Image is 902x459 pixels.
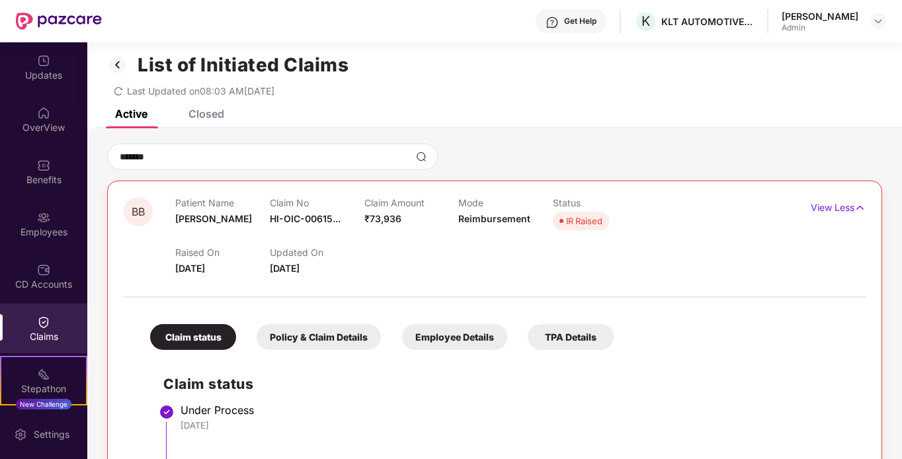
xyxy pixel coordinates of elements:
div: Under Process [181,403,852,417]
div: Get Help [564,16,596,26]
img: svg+xml;base64,PHN2ZyBpZD0iVXBkYXRlZCIgeG1sbnM9Imh0dHA6Ly93d3cudzMub3JnLzIwMDAvc3ZnIiB3aWR0aD0iMj... [37,54,50,67]
span: [DATE] [175,263,205,274]
img: svg+xml;base64,PHN2ZyB4bWxucz0iaHR0cDovL3d3dy53My5vcmcvMjAwMC9zdmciIHdpZHRoPSIxNyIgaGVpZ2h0PSIxNy... [854,200,866,215]
p: Raised On [175,247,270,258]
p: Mode [458,197,553,208]
p: Claim No [270,197,364,208]
h1: List of Initiated Claims [138,54,348,76]
div: KLT AUTOMOTIVE AND TUBULAR PRODUCTS LTD [661,15,754,28]
img: svg+xml;base64,PHN2ZyBpZD0iQmVuZWZpdHMiIHhtbG5zPSJodHRwOi8vd3d3LnczLm9yZy8yMDAwL3N2ZyIgd2lkdGg9Ij... [37,159,50,172]
img: svg+xml;base64,PHN2ZyBpZD0iQ0RfQWNjb3VudHMiIGRhdGEtbmFtZT0iQ0QgQWNjb3VudHMiIHhtbG5zPSJodHRwOi8vd3... [37,263,50,276]
div: Stepathon [1,382,86,396]
span: ₹73,936 [364,213,401,224]
img: svg+xml;base64,PHN2ZyBpZD0iRW1wbG95ZWVzIiB4bWxucz0iaHR0cDovL3d3dy53My5vcmcvMjAwMC9zdmciIHdpZHRoPS... [37,211,50,224]
img: New Pazcare Logo [16,13,102,30]
p: Patient Name [175,197,270,208]
div: TPA Details [528,324,614,350]
img: svg+xml;base64,PHN2ZyBpZD0iU2V0dGluZy0yMHgyMCIgeG1sbnM9Imh0dHA6Ly93d3cudzMub3JnLzIwMDAvc3ZnIiB3aW... [14,428,27,441]
img: svg+xml;base64,PHN2ZyBpZD0iRHJvcGRvd24tMzJ4MzIiIHhtbG5zPSJodHRwOi8vd3d3LnczLm9yZy8yMDAwL3N2ZyIgd2... [873,16,883,26]
img: svg+xml;base64,PHN2ZyB4bWxucz0iaHR0cDovL3d3dy53My5vcmcvMjAwMC9zdmciIHdpZHRoPSIyMSIgaGVpZ2h0PSIyMC... [37,368,50,381]
h2: Claim status [163,373,852,395]
div: New Challenge [16,399,71,409]
img: svg+xml;base64,PHN2ZyBpZD0iSGVscC0zMngzMiIgeG1sbnM9Imh0dHA6Ly93d3cudzMub3JnLzIwMDAvc3ZnIiB3aWR0aD... [546,16,559,29]
span: Reimbursement [458,213,530,224]
p: View Less [811,197,866,215]
img: svg+xml;base64,PHN2ZyBpZD0iU3RlcC1Eb25lLTMyeDMyIiB4bWxucz0iaHR0cDovL3d3dy53My5vcmcvMjAwMC9zdmciIH... [159,404,175,420]
span: redo [114,85,123,97]
p: Claim Amount [364,197,459,208]
div: Policy & Claim Details [257,324,381,350]
span: Last Updated on 08:03 AM[DATE] [127,85,274,97]
img: svg+xml;base64,PHN2ZyBpZD0iQ2xhaW0iIHhtbG5zPSJodHRwOi8vd3d3LnczLm9yZy8yMDAwL3N2ZyIgd2lkdGg9IjIwIi... [37,315,50,329]
div: IR Raised [566,214,602,228]
p: Status [553,197,647,208]
div: Admin [782,22,858,33]
div: [DATE] [181,419,852,431]
img: svg+xml;base64,PHN2ZyB3aWR0aD0iMzIiIGhlaWdodD0iMzIiIHZpZXdCb3g9IjAgMCAzMiAzMiIgZmlsbD0ibm9uZSIgeG... [107,54,128,76]
span: [DATE] [270,263,300,274]
div: Settings [30,428,73,441]
img: svg+xml;base64,PHN2ZyBpZD0iSG9tZSIgeG1sbnM9Imh0dHA6Ly93d3cudzMub3JnLzIwMDAvc3ZnIiB3aWR0aD0iMjAiIG... [37,106,50,120]
div: Employee Details [402,324,507,350]
div: Active [115,107,147,120]
p: Updated On [270,247,364,258]
img: svg+xml;base64,PHN2ZyBpZD0iU2VhcmNoLTMyeDMyIiB4bWxucz0iaHR0cDovL3d3dy53My5vcmcvMjAwMC9zdmciIHdpZH... [416,151,427,162]
span: BB [132,206,145,218]
div: Closed [188,107,224,120]
div: Claim status [150,324,236,350]
span: K [641,13,650,29]
span: HI-OIC-00615... [270,213,341,224]
span: [PERSON_NAME] [175,213,252,224]
div: [PERSON_NAME] [782,10,858,22]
